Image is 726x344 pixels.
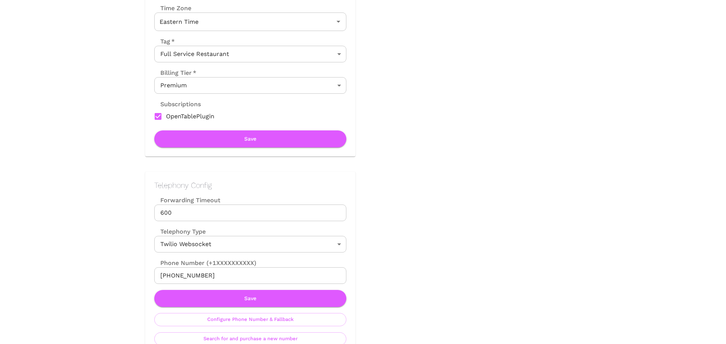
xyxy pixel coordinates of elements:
div: Premium [154,77,346,94]
button: Save [154,130,346,147]
label: Telephony Type [154,227,206,236]
button: Configure Phone Number & Fallback [154,313,346,326]
button: Save [154,290,346,307]
div: Full Service Restaurant [154,46,346,62]
h2: Telephony Config [154,181,346,190]
span: OpenTablePlugin [166,112,214,121]
label: Subscriptions [154,100,201,108]
label: Phone Number (+1XXXXXXXXXX) [154,259,346,267]
label: Tag [154,37,175,46]
div: Twilio Websocket [154,236,346,253]
button: Open [333,16,344,27]
label: Billing Tier [154,68,196,77]
label: Forwarding Timeout [154,196,346,205]
label: Time Zone [154,4,346,12]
